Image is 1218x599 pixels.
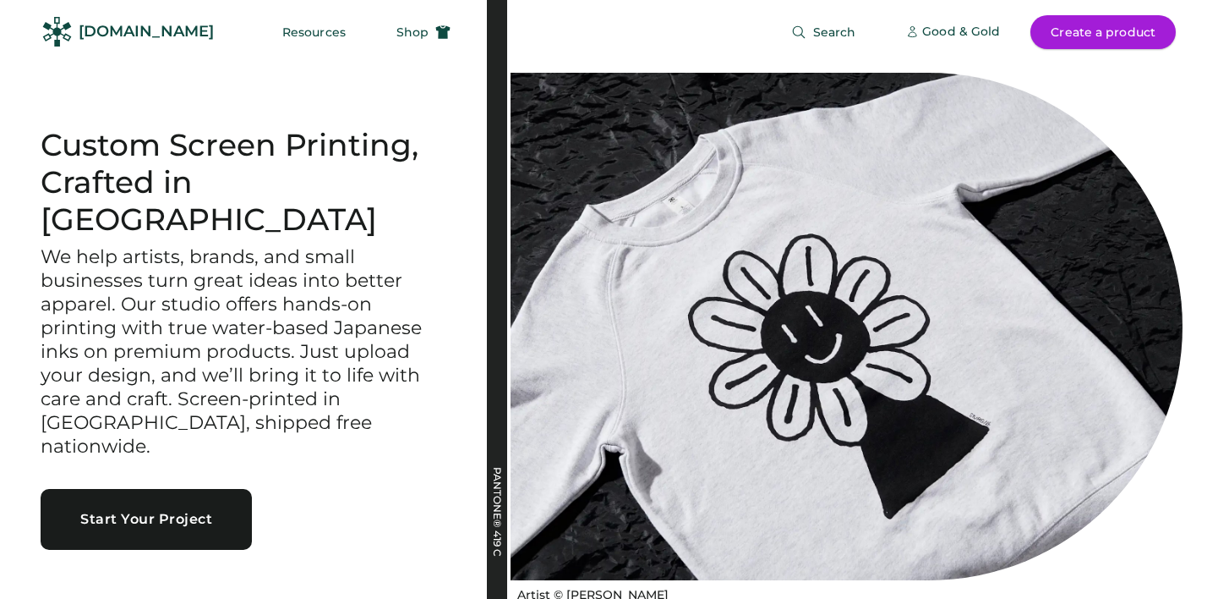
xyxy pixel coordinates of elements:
h3: We help artists, brands, and small businesses turn great ideas into better apparel. Our studio of... [41,245,446,458]
span: Search [813,26,856,38]
img: Rendered Logo - Screens [42,17,72,47]
h1: Custom Screen Printing, Crafted in [GEOGRAPHIC_DATA] [41,127,446,239]
button: Search [771,15,877,49]
div: Good & Gold [922,24,1000,41]
button: Start Your Project [41,489,252,550]
button: Resources [262,15,366,49]
button: Create a product [1030,15,1176,49]
div: [DOMAIN_NAME] [79,21,214,42]
span: Shop [396,26,429,38]
button: Shop [376,15,471,49]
